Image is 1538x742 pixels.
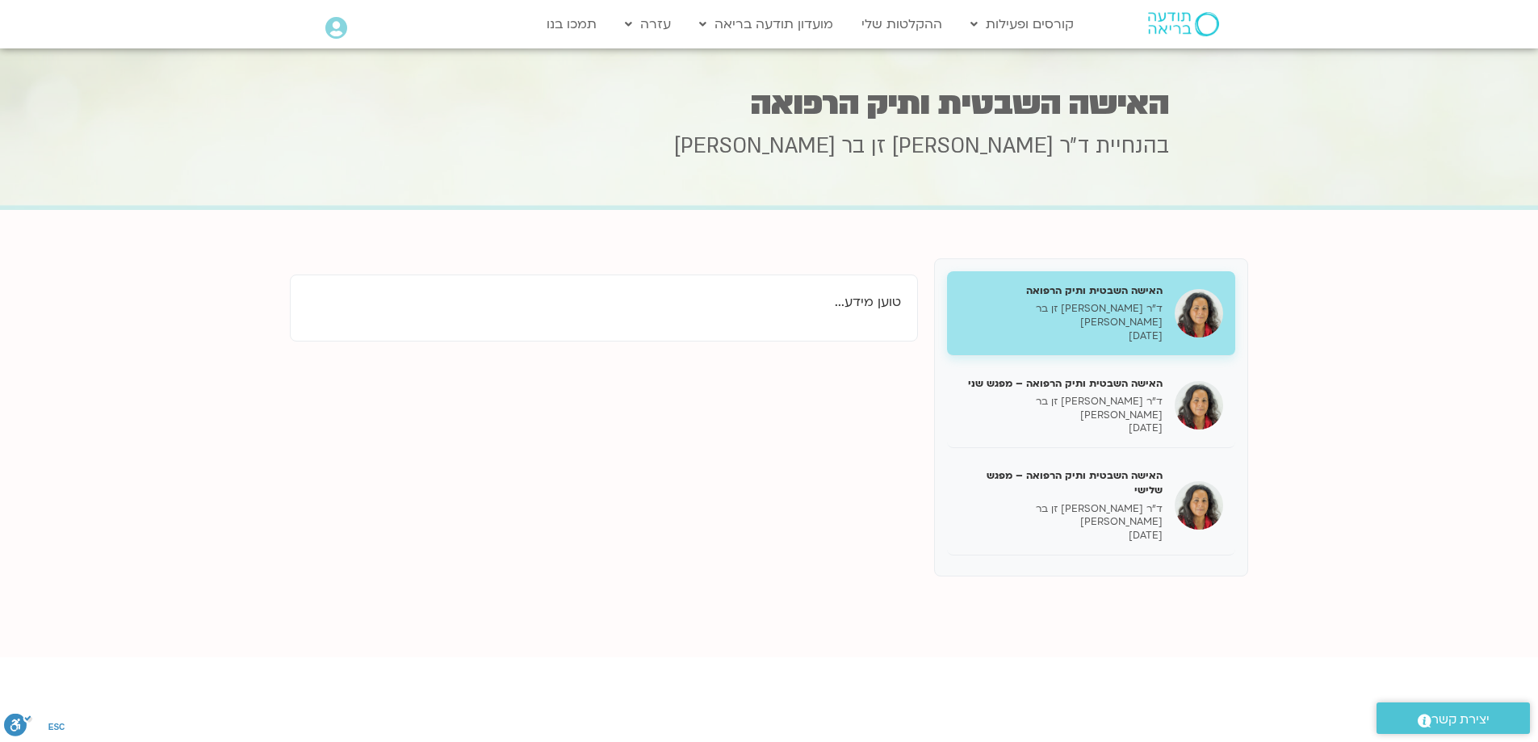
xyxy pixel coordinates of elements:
img: האישה השבטית ותיק הרפואה – מפגש שלישי [1175,481,1223,530]
h5: האישה השבטית ותיק הרפואה [959,283,1163,298]
img: האישה השבטית ותיק הרפואה – מפגש שני [1175,381,1223,430]
span: יצירת קשר [1431,709,1490,731]
h5: האישה השבטית ותיק הרפואה – מפגש שני [959,376,1163,391]
a: מועדון תודעה בריאה [691,9,841,40]
a: יצירת קשר [1377,702,1530,734]
p: טוען מידע... [307,291,901,313]
p: [DATE] [959,529,1163,543]
span: ד״ר [PERSON_NAME] זן בר [PERSON_NAME] [674,132,1089,161]
p: [DATE] [959,421,1163,435]
span: בהנחיית [1096,132,1169,161]
img: האישה השבטית ותיק הרפואה [1175,289,1223,337]
p: ד״ר [PERSON_NAME] זן בר [PERSON_NAME] [959,302,1163,329]
img: תודעה בריאה [1148,12,1219,36]
a: ההקלטות שלי [853,9,950,40]
p: ד״ר [PERSON_NAME] זן בר [PERSON_NAME] [959,502,1163,530]
a: תמכו בנו [539,9,605,40]
a: קורסים ופעילות [962,9,1082,40]
h5: האישה השבטית ותיק הרפואה – מפגש שלישי [959,468,1163,497]
p: [DATE] [959,329,1163,343]
h1: האישה השבטית ותיק הרפואה [370,88,1169,119]
a: עזרה [617,9,679,40]
p: ד״ר [PERSON_NAME] זן בר [PERSON_NAME] [959,395,1163,422]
